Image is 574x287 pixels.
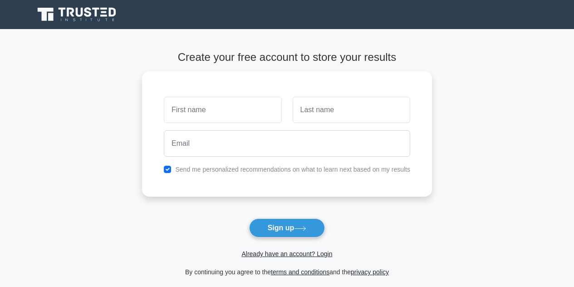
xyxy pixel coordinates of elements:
[351,268,389,276] a: privacy policy
[271,268,329,276] a: terms and conditions
[241,250,332,257] a: Already have an account? Login
[164,97,281,123] input: First name
[164,130,410,157] input: Email
[293,97,410,123] input: Last name
[142,51,432,64] h4: Create your free account to store your results
[249,218,325,238] button: Sign up
[137,267,437,277] div: By continuing you agree to the and the
[175,166,410,173] label: Send me personalized recommendations on what to learn next based on my results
